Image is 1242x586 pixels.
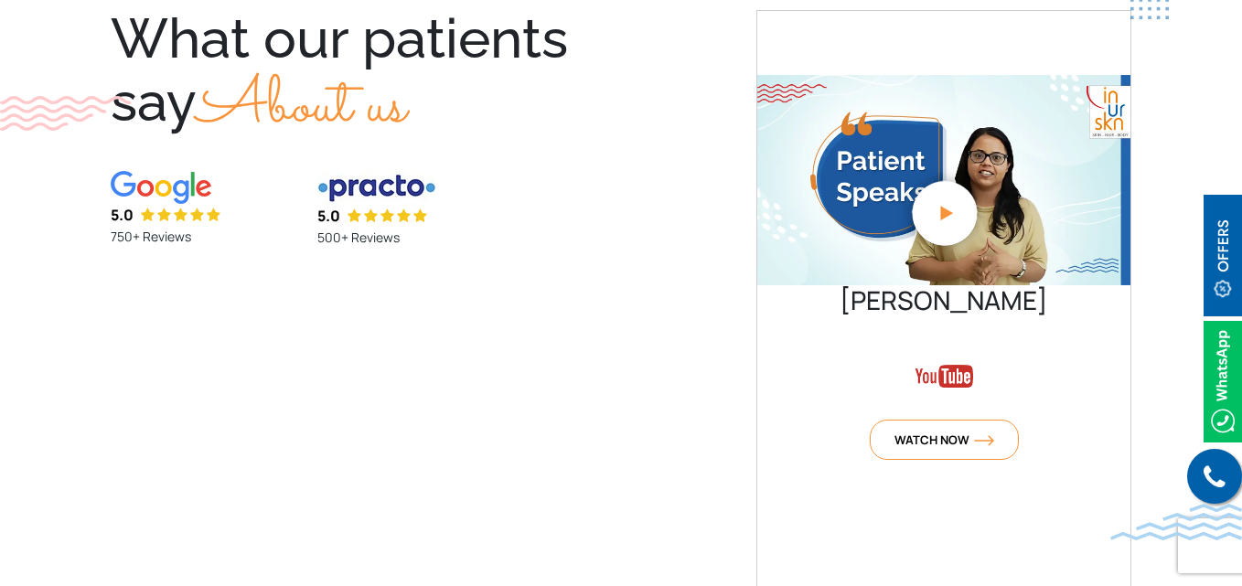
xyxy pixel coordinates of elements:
[111,205,134,225] span: 5.0
[1204,369,1242,389] a: Whatsappicon
[757,168,1131,188] a: whiteVideoBt.png
[915,346,974,405] img: youtube
[111,226,295,248] p: 750+ Reviews
[1205,554,1219,568] img: up-blue-arrow.svg
[317,227,502,249] p: 500+ Reviews
[111,10,585,149] div: What our patients say
[1110,504,1242,540] img: bluewave
[1204,195,1242,316] img: offerBt
[870,420,1019,460] a: Watch Noworange-arrow
[1204,321,1242,442] img: Whatsappicon
[111,171,211,204] img: logo
[757,75,1131,569] div: 1 / 30
[894,432,994,448] span: Watch Now
[894,162,995,262] img: whiteVideoBt.png
[317,206,340,226] span: 5.0
[197,59,406,155] span: About us
[757,285,1131,316] h3: [PERSON_NAME]
[974,435,994,446] img: orange-arrow
[317,171,436,205] img: logo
